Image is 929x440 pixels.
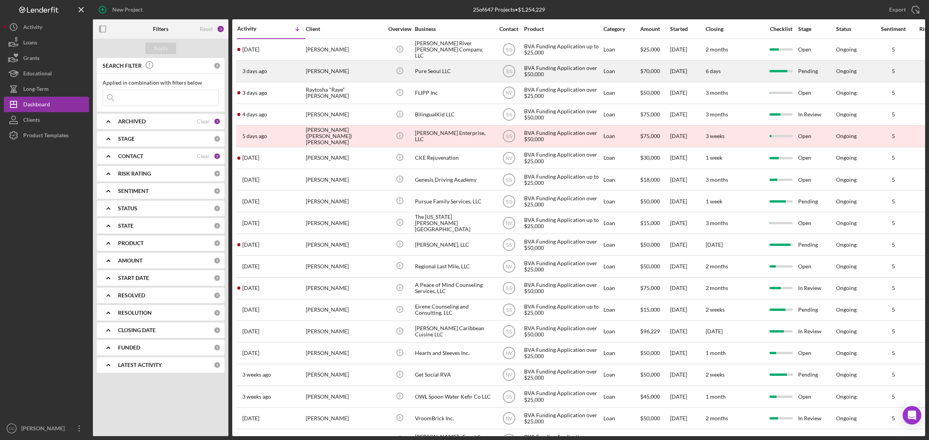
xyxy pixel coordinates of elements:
div: [PERSON_NAME] [306,169,383,190]
div: Open [798,126,835,147]
div: Loan [603,169,639,190]
div: Hearts and Sleeves Inc. [415,343,492,363]
text: SS [506,177,512,182]
div: Status [836,26,873,32]
a: Clients [4,112,89,128]
div: 0 [214,309,221,316]
div: 5 [874,111,913,118]
div: [PERSON_NAME] [306,300,383,320]
div: 5 [874,350,913,356]
div: BVA Funding Application over $25,000 [524,386,602,407]
div: BVA Funding Application up to $25,000 [524,300,602,320]
b: FUNDED [118,344,140,351]
div: Regional Last Mile, LLC [415,256,492,276]
div: Overview [385,26,414,32]
div: Open [798,256,835,276]
time: 2 weeks [706,371,725,378]
div: 5 [874,133,913,139]
time: 3 months [706,176,728,183]
div: BilingualKid LLC [415,104,492,125]
div: Ongoing [836,328,857,334]
div: 5 [874,220,913,226]
div: Activity [23,19,42,37]
div: Apply [154,43,168,54]
div: [PERSON_NAME], LLC [415,234,492,255]
div: Loan [603,104,639,125]
time: 2 months [706,46,728,53]
div: 5 [874,372,913,378]
div: Raytosha "Raye" [PERSON_NAME] [306,83,383,103]
div: [DATE] [670,213,705,233]
div: 0 [214,205,221,212]
div: 2 [214,153,221,160]
time: 2025-08-22 23:34 [242,68,267,74]
div: [PERSON_NAME] [306,321,383,342]
button: Export [881,2,925,17]
div: BVA Funding Application over $25,000 [524,148,602,168]
time: 2025-08-19 14:07 [242,177,259,183]
div: Stage [798,26,835,32]
div: [PERSON_NAME] [306,61,383,82]
button: Activity [4,19,89,35]
div: VroomBrick Inc. [415,408,492,428]
div: BVA Funding Application over $25,000 [524,256,602,276]
div: 0 [214,344,221,351]
div: Open [798,169,835,190]
div: Pending [798,191,835,211]
div: Eirene Counseling and Consulting, LLC [415,300,492,320]
time: 6 days [706,68,721,74]
div: 0 [214,135,221,142]
div: Clients [23,112,40,130]
div: Loan [603,343,639,363]
div: Ongoing [836,394,857,400]
div: $70,000 [640,61,669,82]
text: NV [506,416,512,421]
text: NV [506,90,512,96]
div: Ongoing [836,133,857,139]
time: 2025-08-18 02:42 [242,263,259,269]
div: Ongoing [836,415,857,421]
div: A Peace of Mind Counseling Services, LLC [415,278,492,298]
div: [PERSON_NAME] [306,278,383,298]
time: 2 months [706,285,728,291]
div: Reset [200,26,213,32]
button: Product Templates [4,128,89,143]
button: Educational [4,66,89,81]
div: [DATE] [670,386,705,407]
time: 2025-08-12 16:47 [242,328,259,334]
div: Product Templates [23,128,69,145]
div: 5 [874,155,913,161]
b: SEARCH FILTER [103,63,142,69]
b: PRODUCT [118,240,144,246]
div: Pure Seoul LLC [415,61,492,82]
text: NV [506,155,512,161]
a: Grants [4,50,89,66]
div: Ongoing [836,68,857,74]
div: Ongoing [836,155,857,161]
div: Applied in combination with filters below [103,80,219,86]
div: BVA Funding Application over $50,000 [524,321,602,342]
div: $25,000 [640,39,669,60]
b: STATE [118,223,134,229]
div: [DATE] [670,148,705,168]
div: [PERSON_NAME] [306,256,383,276]
div: $50,000 [640,408,669,428]
div: $50,000 [640,191,669,211]
div: [PERSON_NAME] [306,408,383,428]
div: [DATE] [670,104,705,125]
div: 5 [874,242,913,248]
div: [PERSON_NAME] Enterprise, LLC [415,126,492,147]
text: SS [506,329,512,334]
div: 5 [874,177,913,183]
div: Client [306,26,383,32]
time: 2 months [706,263,728,269]
time: 2 months [706,415,728,421]
div: Pursue Family Services, LLC [415,191,492,211]
div: [DATE] [670,83,705,103]
div: Open [798,386,835,407]
div: Ongoing [836,285,857,291]
time: 3 weeks [706,133,725,139]
div: 5 [874,307,913,313]
time: 2025-08-04 20:20 [242,372,271,378]
text: SS [506,394,512,399]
